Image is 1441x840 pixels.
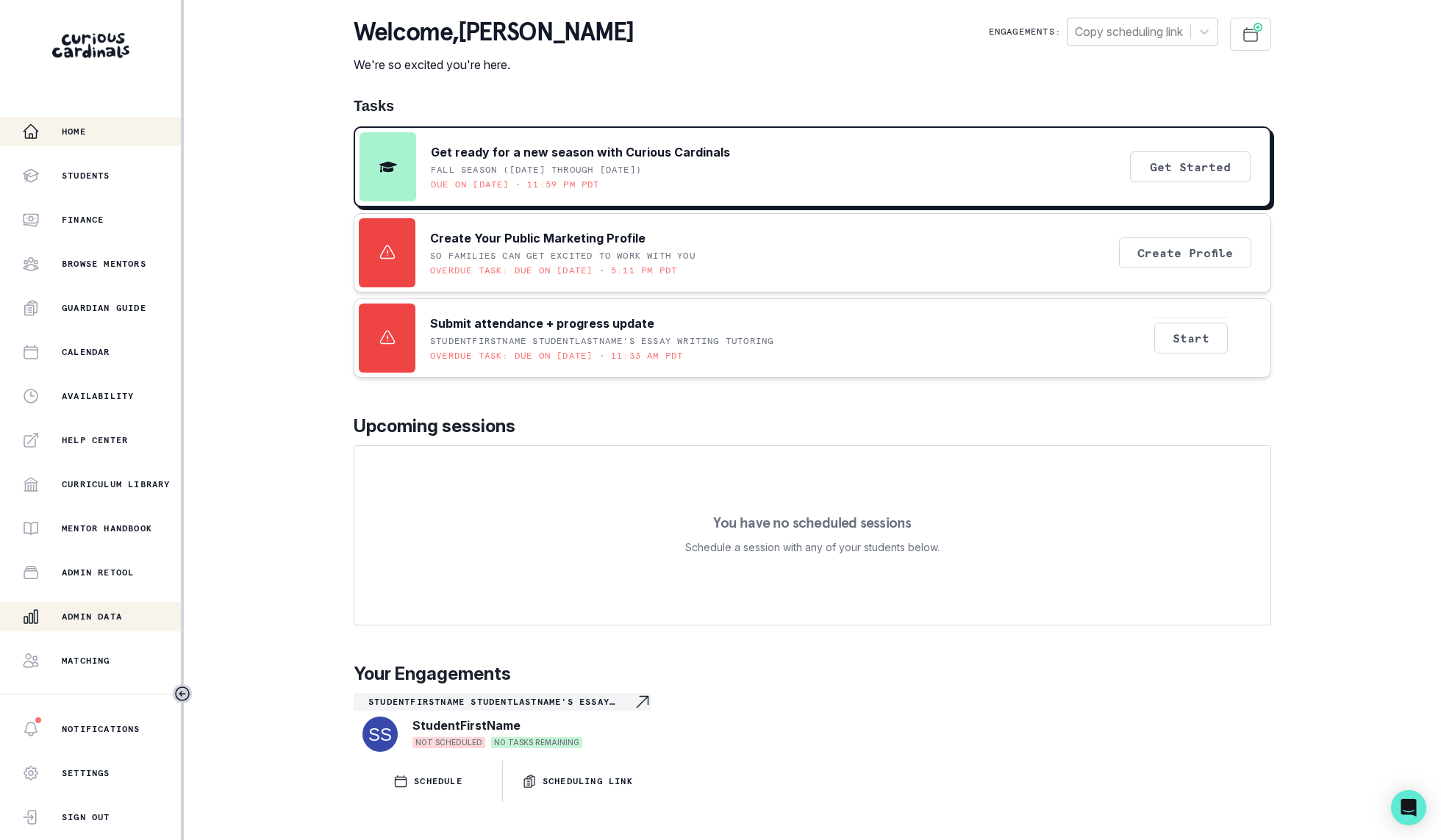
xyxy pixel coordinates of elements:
p: Settings [62,767,110,779]
p: Create Your Public Marketing Profile [430,229,646,247]
button: Schedule Sessions [1230,18,1271,51]
p: Welcome , [PERSON_NAME] [354,18,633,47]
p: Notifications [62,723,140,735]
p: Engagements: [989,26,1061,37]
p: Guardian Guide [62,302,146,314]
p: Browse Mentors [62,258,146,270]
button: Create Profile [1119,237,1251,268]
button: SCHEDULE [354,761,502,802]
p: Upcoming sessions [354,413,1271,439]
p: You have no scheduled sessions [713,515,911,530]
p: Mentor Handbook [62,523,152,534]
p: StudentFirstName StudentLastName's Essay Writing tutoring [430,335,773,347]
button: Scheduling Link [503,761,651,802]
span: NO TASKS REMAINING [491,737,582,748]
img: svg [362,717,398,752]
p: SO FAMILIES CAN GET EXCITED TO WORK WITH YOU [430,250,696,262]
p: Calendar [62,346,110,358]
p: StudentFirstName StudentLastName's Essay Writing tutoring [368,696,634,708]
button: Toggle sidebar [173,684,192,703]
button: Get Started [1130,151,1251,182]
button: Start [1154,323,1228,353]
p: Availability [62,390,134,402]
p: Your Engagements [354,661,1271,687]
p: SCHEDULE [414,775,462,787]
a: StudentFirstName StudentLastName's Essay Writing tutoringNavigate to engagement pageStudentFirstN... [354,693,651,755]
p: We're so excited you're here. [354,56,633,73]
div: Open Intercom Messenger [1391,790,1426,825]
p: Admin Retool [62,567,134,578]
p: Home [62,126,86,137]
p: StudentFirstName [412,717,521,734]
p: Get ready for a new season with Curious Cardinals [431,143,730,161]
h1: Tasks [354,97,1271,115]
p: Fall Season ([DATE] through [DATE]) [431,164,642,176]
p: Due on [DATE] • 11:59 PM PDT [431,179,600,190]
p: Help Center [62,434,128,446]
p: Admin Data [62,611,122,622]
p: Curriculum Library [62,478,171,490]
p: Overdue task: Due on [DATE] • 11:33 AM PDT [430,350,683,362]
p: Scheduling Link [543,775,633,787]
p: Overdue task: Due on [DATE] • 5:11 PM PDT [430,265,677,276]
p: Sign Out [62,811,110,823]
span: NOT SCHEDULED [412,737,485,748]
p: Students [62,170,110,182]
img: Curious Cardinals Logo [52,33,129,58]
svg: Navigate to engagement page [634,693,651,711]
p: Matching [62,655,110,667]
p: Submit attendance + progress update [430,315,654,332]
p: Finance [62,214,104,226]
p: Schedule a session with any of your students below. [685,539,940,556]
